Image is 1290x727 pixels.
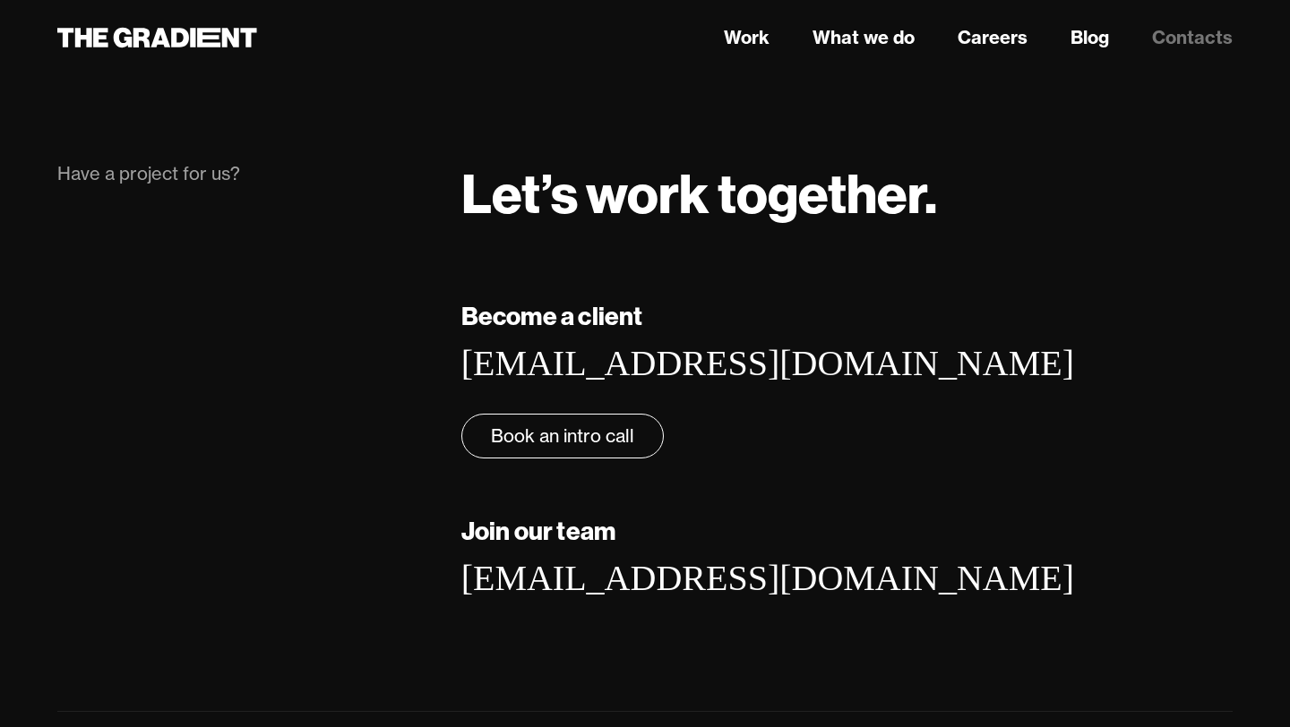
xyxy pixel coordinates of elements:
strong: Let’s work together. [461,159,937,227]
strong: Become a client [461,300,643,331]
a: [EMAIL_ADDRESS][DOMAIN_NAME]‍ [461,343,1074,383]
div: Have a project for us? [57,161,426,186]
a: Blog [1071,24,1109,51]
a: [EMAIL_ADDRESS][DOMAIN_NAME] [461,558,1074,598]
strong: Join our team [461,515,616,546]
a: Work [724,24,770,51]
a: Contacts [1152,24,1233,51]
a: What we do [813,24,915,51]
a: Book an intro call [461,414,664,458]
a: Careers [958,24,1028,51]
